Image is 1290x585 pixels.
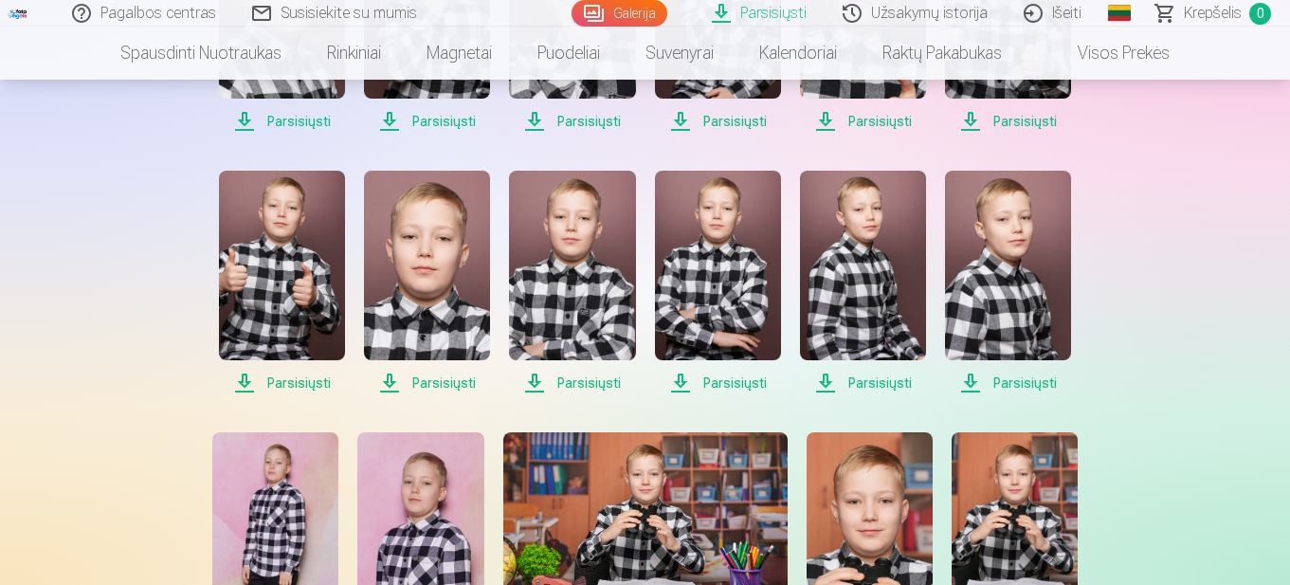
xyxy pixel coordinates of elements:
span: Parsisiųsti [655,372,781,394]
a: Kalendoriai [736,27,860,80]
span: Parsisiųsti [945,110,1071,133]
a: Visos prekės [1025,27,1192,80]
a: Parsisiųsti [655,171,781,394]
span: Parsisiųsti [219,372,345,394]
span: Parsisiųsti [800,372,926,394]
span: Parsisiųsti [800,110,926,133]
span: Parsisiųsti [509,110,635,133]
a: Spausdinti nuotraukas [98,27,304,80]
span: Parsisiųsti [509,372,635,394]
span: Parsisiųsti [364,110,490,133]
a: Magnetai [404,27,515,80]
span: Krepšelis [1184,2,1242,25]
span: Parsisiųsti [219,110,345,133]
span: 0 [1249,3,1271,25]
span: Parsisiųsti [655,110,781,133]
a: Raktų pakabukas [860,27,1025,80]
a: Parsisiųsti [945,171,1071,394]
a: Parsisiųsti [364,171,490,394]
span: Parsisiųsti [945,372,1071,394]
a: Parsisiųsti [509,171,635,394]
img: /fa5 [8,8,28,19]
a: Rinkiniai [304,27,404,80]
a: Suvenyrai [623,27,736,80]
a: Puodeliai [515,27,623,80]
a: Parsisiųsti [800,171,926,394]
a: Parsisiųsti [219,171,345,394]
span: Parsisiųsti [364,372,490,394]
